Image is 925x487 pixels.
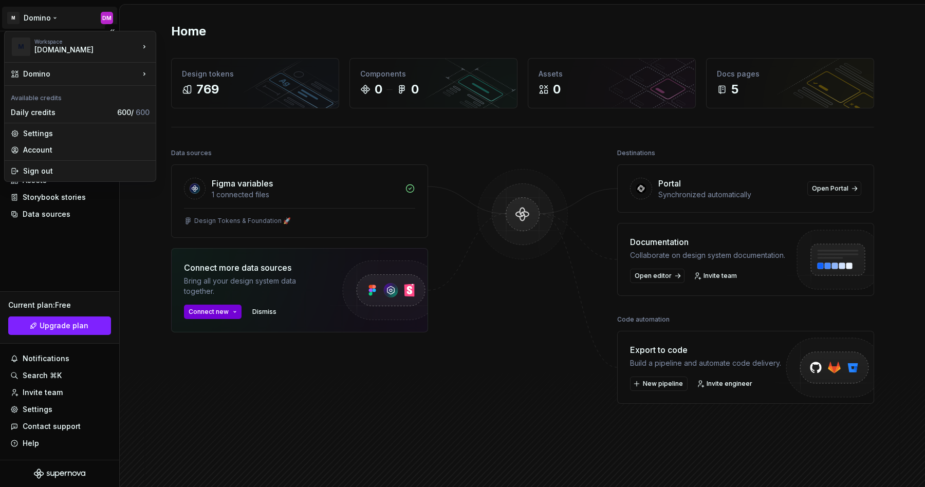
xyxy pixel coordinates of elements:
div: Daily credits [11,107,113,118]
div: Available credits [7,88,154,104]
span: 600 [136,108,150,117]
div: Account [23,145,150,155]
div: [DOMAIN_NAME] [34,45,122,55]
div: Domino [23,69,139,79]
div: Workspace [34,39,139,45]
div: Sign out [23,166,150,176]
div: M [12,38,30,56]
div: Settings [23,128,150,139]
span: 600 / [117,108,150,117]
